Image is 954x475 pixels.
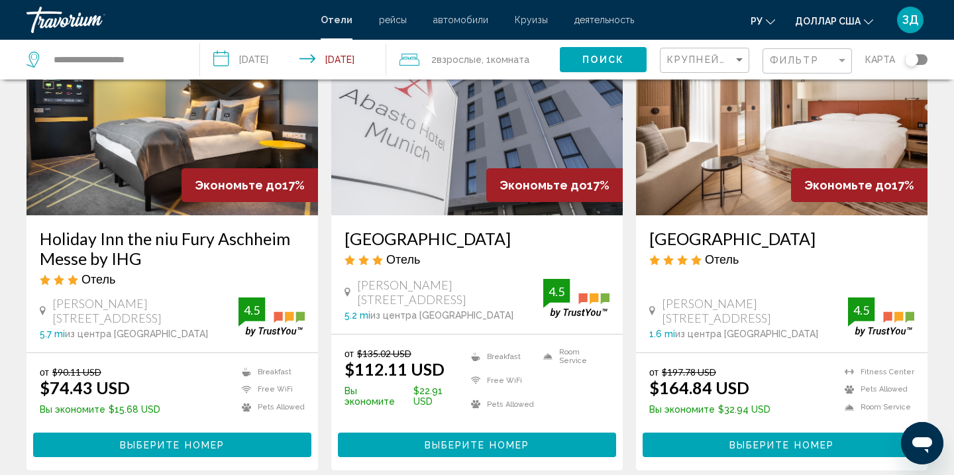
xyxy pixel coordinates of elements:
[40,404,160,415] p: $15.68 USD
[848,297,914,337] img: trustyou-badge.svg
[662,296,848,325] span: [PERSON_NAME][STREET_ADDRESS]
[643,436,921,450] a: Выберите номер
[574,15,634,25] a: деятельность
[804,178,892,192] span: Экономьте до
[491,54,529,65] span: Комната
[675,329,818,339] span: из центра [GEOGRAPHIC_DATA]
[729,440,834,450] span: Выберите номер
[26,7,307,33] a: Травориум
[344,386,464,407] p: $22.91 USD
[357,348,411,359] del: $135.02 USD
[515,15,548,25] a: Круизы
[52,296,238,325] span: [PERSON_NAME][STREET_ADDRESS]
[33,436,311,450] a: Выберите номер
[838,366,914,378] li: Fitness Center
[40,229,305,268] a: Holiday Inn the niu Fury Aschheim Messe by IHG
[662,366,716,378] del: $197.78 USD
[238,302,265,318] div: 4.5
[795,11,873,30] button: Изменить валюту
[893,6,927,34] button: Меню пользователя
[895,54,927,66] button: Toggle map
[40,366,49,378] span: от
[902,13,919,26] font: ЗД
[425,440,529,450] span: Выберите номер
[795,16,861,26] font: доллар США
[40,378,130,397] ins: $74.43 USD
[705,252,739,266] span: Отель
[838,384,914,396] li: Pets Allowed
[433,15,488,25] a: автомобили
[235,366,305,378] li: Breakfast
[560,47,647,72] button: Поиск
[344,252,609,266] div: 3 star Hotel
[901,422,943,464] iframe: Кнопка запуска окна обмена сообщениями
[40,272,305,286] div: 3 star Hotel
[33,433,311,457] button: Выберите номер
[464,396,537,413] li: Pets Allowed
[200,40,387,79] button: Check-in date: Aug 24, 2025 Check-out date: Aug 25, 2025
[386,40,560,79] button: Travelers: 2 adults, 0 children
[649,378,749,397] ins: $164.84 USD
[649,404,715,415] span: Вы экономите
[649,229,914,248] a: [GEOGRAPHIC_DATA]
[120,440,225,450] span: Выберите номер
[486,168,623,202] div: 17%
[464,348,537,365] li: Breakfast
[344,348,354,359] span: от
[344,229,609,248] a: [GEOGRAPHIC_DATA]
[865,50,895,69] span: карта
[40,404,105,415] span: Вы экономите
[649,252,914,266] div: 4 star Hotel
[338,433,616,457] button: Выберите номер
[379,15,407,25] a: рейсы
[791,168,927,202] div: 17%
[543,284,570,299] div: 4.5
[751,16,763,26] font: ру
[649,329,675,339] span: 1.6 mi
[26,3,318,215] img: Hotel image
[838,401,914,413] li: Room Service
[65,329,208,339] span: из центра [GEOGRAPHIC_DATA]
[537,348,609,365] li: Room Service
[386,252,420,266] span: Отель
[370,310,513,321] span: из центра [GEOGRAPHIC_DATA]
[543,279,609,318] img: trustyou-badge.svg
[437,54,482,65] span: Взрослые
[649,366,659,378] span: от
[81,272,115,286] span: Отель
[636,3,927,215] img: Hotel image
[848,302,874,318] div: 4.5
[235,384,305,396] li: Free WiFi
[195,178,282,192] span: Экономьте до
[235,401,305,413] li: Pets Allowed
[357,278,543,307] span: [PERSON_NAME][STREET_ADDRESS]
[667,54,825,65] span: Крупнейшие сбережения
[344,310,370,321] span: 5.2 mi
[182,168,318,202] div: 17%
[431,50,482,69] span: 2
[667,55,745,66] mat-select: Sort by
[500,178,587,192] span: Экономьте до
[482,50,529,69] span: , 1
[770,55,819,66] span: Фильтр
[321,15,352,25] a: Отели
[40,329,65,339] span: 5.7 mi
[763,48,852,75] button: Filter
[338,436,616,450] a: Выберите номер
[238,297,305,337] img: trustyou-badge.svg
[582,55,624,66] span: Поиск
[344,386,410,407] span: Вы экономите
[464,372,537,389] li: Free WiFi
[331,3,623,215] img: Hotel image
[751,11,775,30] button: Изменить язык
